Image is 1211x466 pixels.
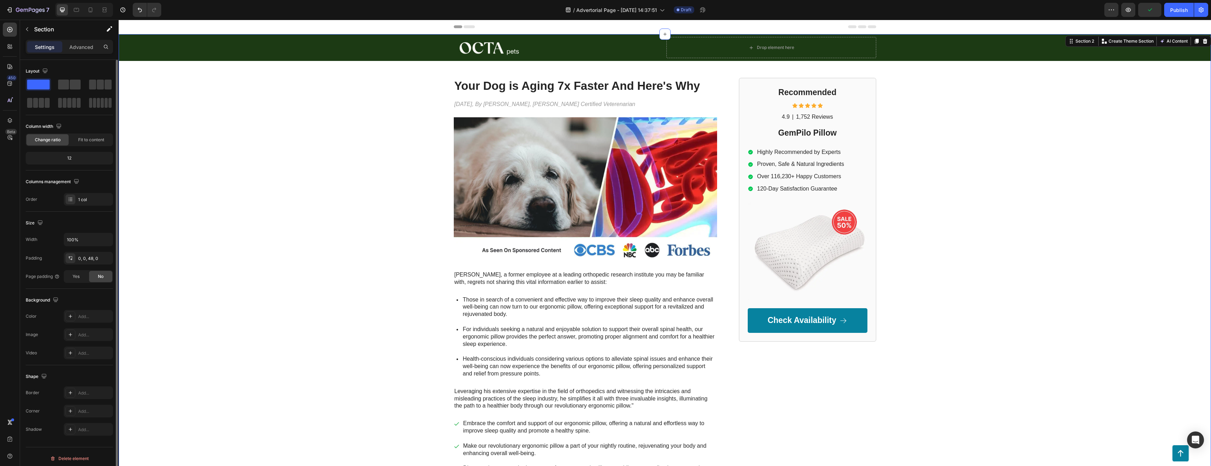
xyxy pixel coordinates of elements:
div: 0, 0, 48, 0 [78,255,111,262]
div: Add... [78,390,111,396]
p: [DATE], By [PERSON_NAME], [PERSON_NAME] Certified Veterenarian [336,81,598,88]
p: Make our revolutionary ergonomic pillow a part of your nightly routine, rejuvenating your body an... [345,423,597,437]
div: Beta [5,129,17,135]
div: Border [26,390,39,396]
span: Draft [681,7,691,13]
span: Yes [73,273,80,280]
div: Add... [78,408,111,415]
div: Add... [78,332,111,338]
div: Video [26,350,37,356]
div: Shadow [26,426,42,433]
div: Publish [1170,6,1188,14]
div: Size [26,218,44,228]
h2: Recommended [629,67,749,79]
div: Corner [26,408,40,414]
p: | [673,94,675,101]
p: Leveraging his extensive expertise in the field of orthopedics and witnessing the intricacies and... [336,368,598,390]
span: No [98,273,103,280]
div: Page padding [26,273,60,280]
div: 450 [7,75,17,81]
p: Over 116,230+ Happy Customers [639,153,726,161]
div: 12 [27,153,112,163]
div: Width [26,236,37,243]
p: 7 [46,6,49,14]
p: Those in search of a convenient and effective way to improve their sleep quality and enhance over... [344,277,597,298]
button: Delete element [26,453,113,464]
p: 1,752 Reviews [677,94,714,101]
img: gempages_432750572815254551-2cd0dd65-f27b-41c6-94d0-a12992190d61.webp [629,182,749,280]
div: Shape [26,372,48,381]
p: 4.9 [663,94,671,101]
h1: Rich Text Editor. Editing area: main [335,58,598,75]
div: Rich Text Editor. Editing area: main [335,80,598,89]
div: Drop element here [638,25,676,31]
p: 120-Day Satisfaction Guarantee [639,166,726,173]
div: Image [26,331,38,338]
div: Padding [26,255,42,261]
div: Columns management [26,177,81,187]
span: / [573,6,575,14]
div: Delete element [50,454,89,463]
div: Add... [78,427,111,433]
button: 7 [3,3,52,17]
div: Undo/Redo [133,3,161,17]
p: Settings [35,43,55,51]
input: Auto [64,233,113,246]
p: For individuals seeking a natural and enjoyable solution to support their overall spinal health, ... [344,306,597,328]
span: Advertorial Page - [DATE] 14:37:51 [576,6,657,14]
p: Health-conscious individuals considering various options to alleviate spinal issues and enhance t... [344,336,597,358]
div: Layout [26,67,49,76]
p: Check Availability [649,296,717,306]
p: Embrace the comfort and support of our ergonomic pillow, offering a natural and effortless way to... [345,400,597,415]
div: Column width [26,122,63,131]
div: Add... [78,350,111,356]
div: Background [26,296,60,305]
p: [PERSON_NAME], a former employee at a leading orthopedic research institute you may be familiar w... [336,251,598,266]
div: 1 col [78,197,111,203]
p: Section [34,25,92,33]
div: Add... [78,313,111,320]
iframe: Design area [119,20,1211,466]
p: Create Theme Section [990,18,1035,25]
div: Color [26,313,37,319]
button: AI Content [1040,17,1071,26]
p: Proven, Safe & Natural Ingredients [639,141,726,148]
p: Your Dog is Aging 7x Faster And Here's Why [336,59,598,74]
h2: GemPilo Pillow [629,107,749,119]
p: Highly Recommended by Experts [639,129,726,136]
button: Publish [1164,3,1194,17]
a: Check Availability [629,288,749,313]
img: gempages_573549615115142051-06be4a8e-c2ff-4ebd-9495-7d365164cabb.jpg [335,98,598,242]
span: Fit to content [78,137,104,143]
div: Open Intercom Messenger [1187,431,1204,448]
div: Order [26,196,37,203]
span: Change ratio [35,137,61,143]
p: Advanced [69,43,93,51]
div: Section 2 [955,18,977,25]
